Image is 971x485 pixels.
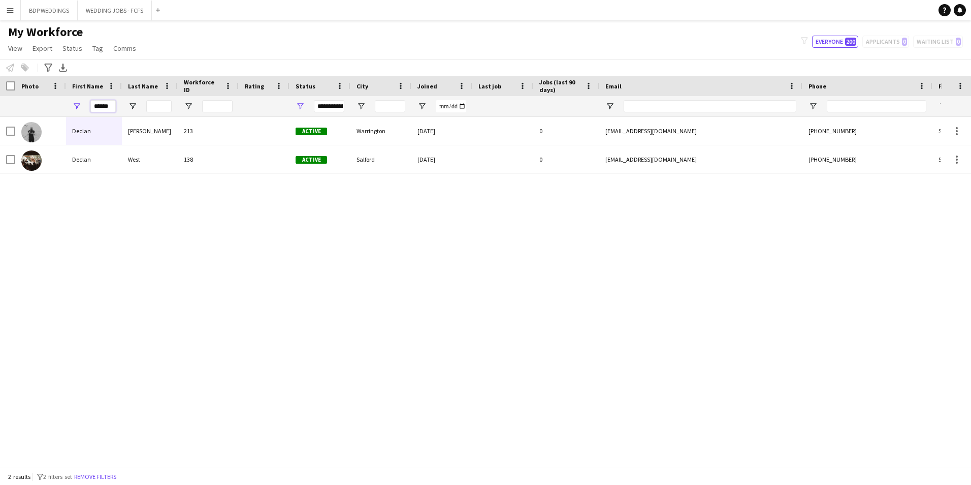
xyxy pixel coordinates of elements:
[938,102,948,111] button: Open Filter Menu
[122,117,178,145] div: [PERSON_NAME]
[4,42,26,55] a: View
[43,473,72,480] span: 2 filters set
[184,78,220,94] span: Workforce ID
[42,62,54,74] app-action-btn: Advanced filters
[21,1,78,20] button: BDP WEDDINGS
[624,100,796,112] input: Email Filter Input
[178,145,239,173] div: 138
[21,82,39,90] span: Photo
[296,102,305,111] button: Open Filter Menu
[21,122,42,142] img: Declan Cadman
[533,145,599,173] div: 0
[113,44,136,53] span: Comms
[128,102,137,111] button: Open Filter Menu
[533,117,599,145] div: 0
[202,100,233,112] input: Workforce ID Filter Input
[808,102,818,111] button: Open Filter Menu
[58,42,86,55] a: Status
[92,44,103,53] span: Tag
[296,128,327,135] span: Active
[66,145,122,173] div: Declan
[599,117,802,145] div: [EMAIL_ADDRESS][DOMAIN_NAME]
[109,42,140,55] a: Comms
[62,44,82,53] span: Status
[599,145,802,173] div: [EMAIL_ADDRESS][DOMAIN_NAME]
[21,150,42,171] img: Declan West
[72,102,81,111] button: Open Filter Menu
[808,82,826,90] span: Phone
[78,1,152,20] button: WEDDING JOBS - FCFS
[375,100,405,112] input: City Filter Input
[8,24,83,40] span: My Workforce
[72,471,118,482] button: Remove filters
[417,102,427,111] button: Open Filter Menu
[245,82,264,90] span: Rating
[357,102,366,111] button: Open Filter Menu
[357,82,368,90] span: City
[478,82,501,90] span: Last job
[350,117,411,145] div: Warrington
[122,145,178,173] div: West
[66,117,122,145] div: Declan
[128,82,158,90] span: Last Name
[90,100,116,112] input: First Name Filter Input
[28,42,56,55] a: Export
[827,100,926,112] input: Phone Filter Input
[72,82,103,90] span: First Name
[296,156,327,164] span: Active
[88,42,107,55] a: Tag
[938,82,959,90] span: Profile
[411,145,472,173] div: [DATE]
[350,145,411,173] div: Salford
[539,78,581,94] span: Jobs (last 90 days)
[845,38,856,46] span: 200
[802,145,932,173] div: [PHONE_NUMBER]
[33,44,52,53] span: Export
[57,62,69,74] app-action-btn: Export XLSX
[436,100,466,112] input: Joined Filter Input
[184,102,193,111] button: Open Filter Menu
[417,82,437,90] span: Joined
[605,82,622,90] span: Email
[812,36,858,48] button: Everyone200
[146,100,172,112] input: Last Name Filter Input
[8,44,22,53] span: View
[802,117,932,145] div: [PHONE_NUMBER]
[605,102,614,111] button: Open Filter Menu
[296,82,315,90] span: Status
[178,117,239,145] div: 213
[411,117,472,145] div: [DATE]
